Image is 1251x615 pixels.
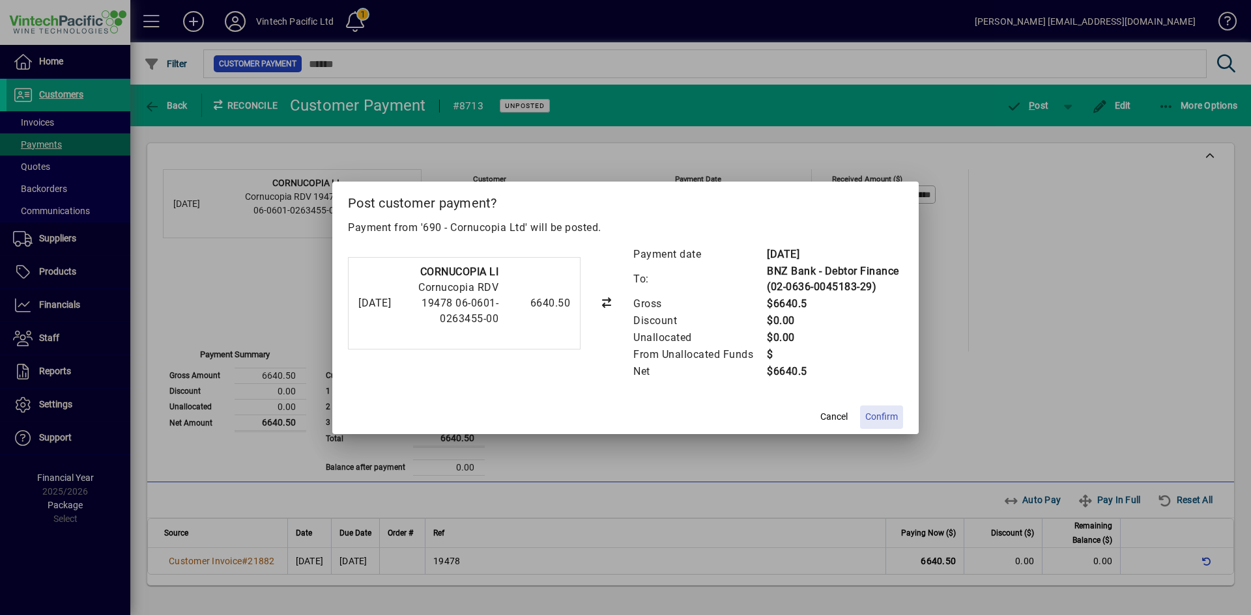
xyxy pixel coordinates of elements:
[766,329,903,346] td: $0.00
[820,410,848,424] span: Cancel
[766,363,903,380] td: $6640.5
[420,266,499,278] strong: CORNUCOPIA LI
[766,312,903,329] td: $0.00
[633,312,766,329] td: Discount
[358,295,391,311] div: [DATE]
[633,246,766,263] td: Payment date
[348,220,903,236] p: Payment from '690 - Cornucopia Ltd' will be posted.
[813,405,855,429] button: Cancel
[766,346,903,363] td: $
[766,263,903,295] td: BNZ Bank - Debtor Finance (02-0636-0045183-29)
[505,295,570,311] div: 6640.50
[633,295,766,312] td: Gross
[633,363,766,380] td: Net
[418,281,498,325] span: Cornucopia RDV 19478 06-0601-0263455-00
[860,405,903,429] button: Confirm
[766,295,903,312] td: $6640.5
[633,263,766,295] td: To:
[766,246,903,263] td: [DATE]
[332,182,919,219] h2: Post customer payment?
[633,346,766,363] td: From Unallocated Funds
[865,410,898,424] span: Confirm
[633,329,766,346] td: Unallocated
